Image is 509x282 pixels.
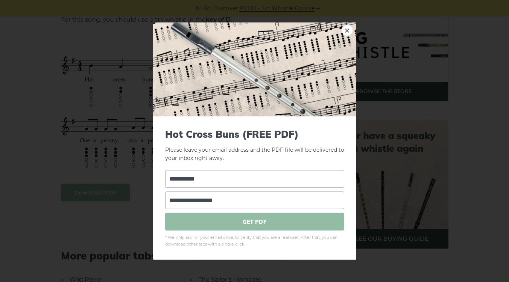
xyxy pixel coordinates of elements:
p: Please leave your email address and the PDF file will be delivered to your inbox right away. [165,128,344,163]
img: Tin Whistle Tab Preview [153,22,356,116]
a: × [342,24,353,36]
span: Hot Cross Buns (FREE PDF) [165,128,344,140]
span: GET PDF [165,213,344,231]
span: * We only ask for your email once, to verify that you are a real user. After that, you can downlo... [165,234,344,248]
